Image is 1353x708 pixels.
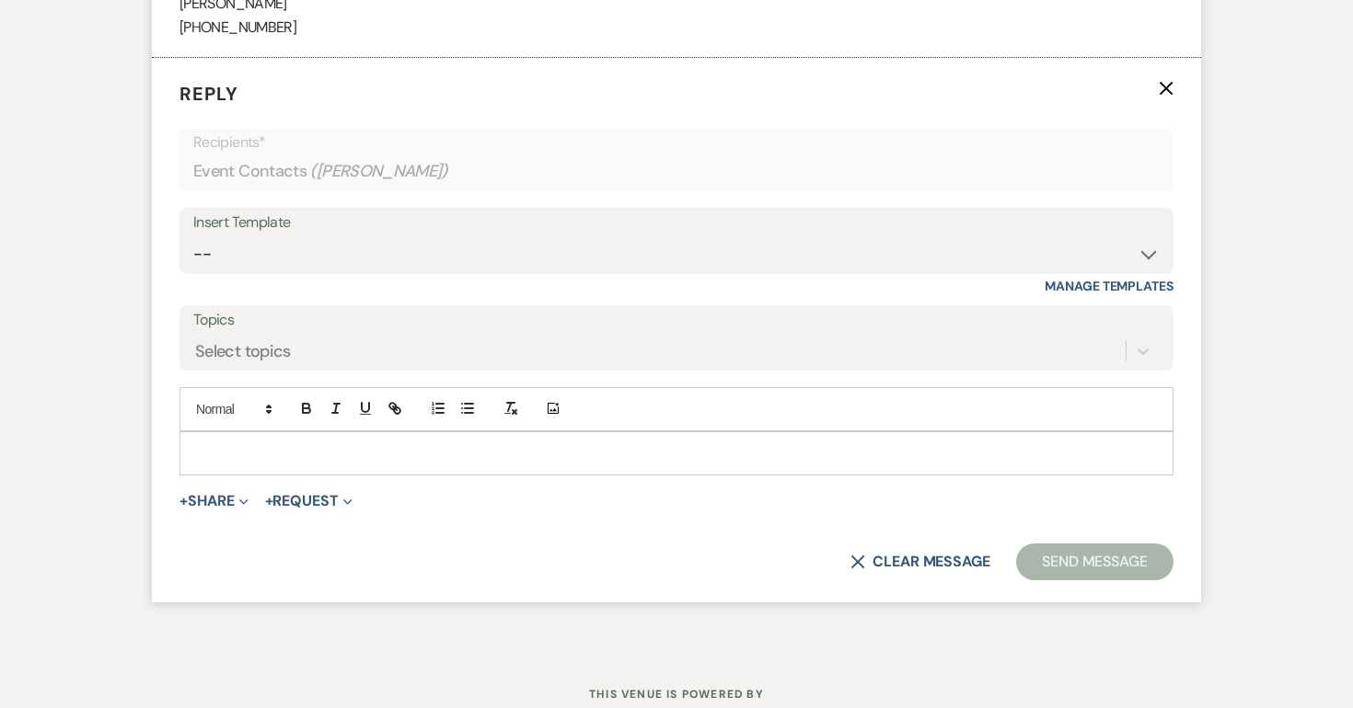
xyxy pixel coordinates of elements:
button: Clear message [850,554,990,569]
button: Send Message [1016,543,1174,580]
span: Reply [179,82,238,106]
div: Insert Template [193,210,1160,236]
button: Share [179,494,249,508]
p: Recipients* [193,131,1160,154]
button: Request [265,494,353,508]
span: + [265,494,273,508]
span: + [179,494,188,508]
div: Event Contacts [193,154,1160,189]
a: Manage Templates [1045,278,1174,294]
span: ( [PERSON_NAME] ) [310,159,448,184]
p: [PHONE_NUMBER] [179,16,1174,40]
label: Topics [193,307,1160,334]
div: Select topics [195,338,291,363]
